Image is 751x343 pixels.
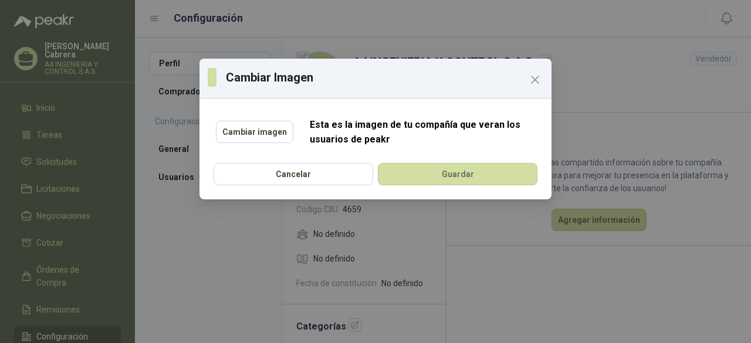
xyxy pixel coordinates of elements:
[310,117,537,147] p: Esta es la imagen de tu compañía que veran los usuarios de peakr
[226,69,543,86] h3: Cambiar Imagen
[378,163,537,185] button: Guardar
[214,163,373,185] button: Cancelar
[526,70,544,89] button: Close
[216,121,293,143] button: Cambiar imagen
